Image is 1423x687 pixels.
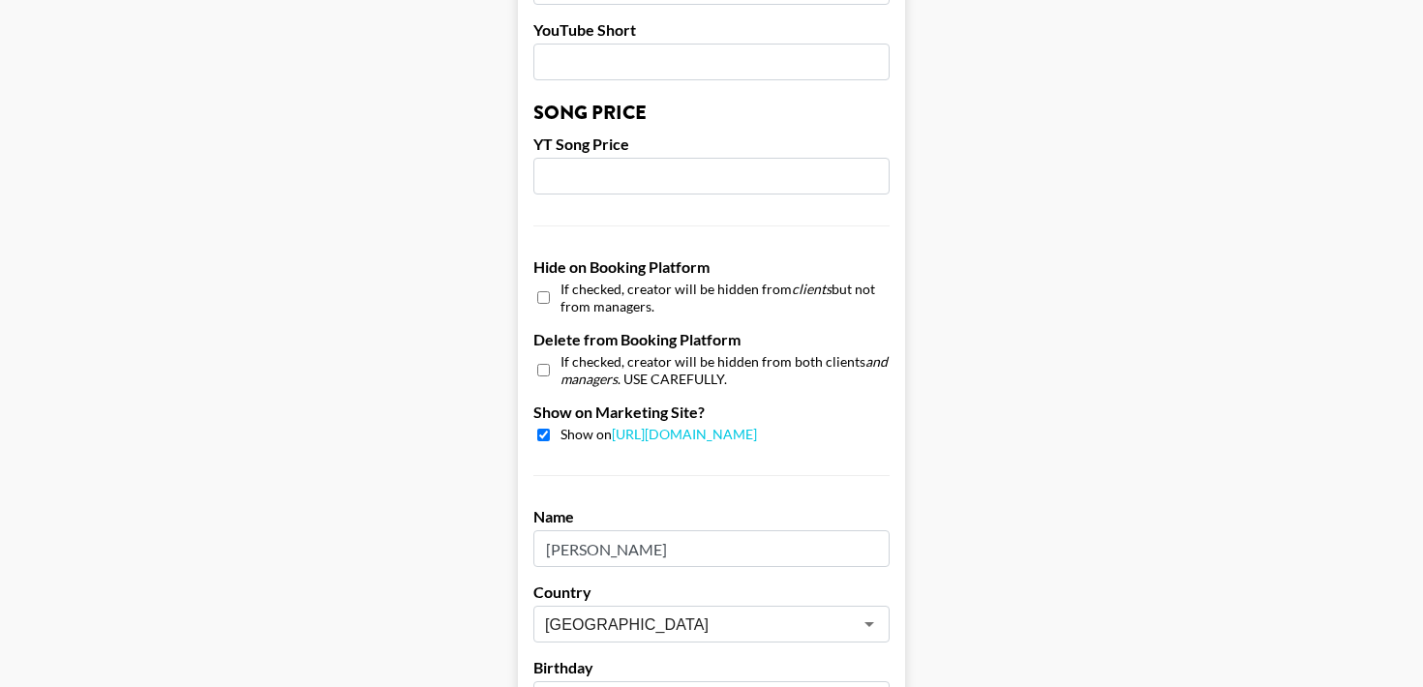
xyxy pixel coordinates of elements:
[533,257,890,277] label: Hide on Booking Platform
[533,658,890,677] label: Birthday
[612,426,757,442] a: [URL][DOMAIN_NAME]
[533,582,890,602] label: Country
[856,611,883,638] button: Open
[560,281,890,314] span: If checked, creator will be hidden from but not from managers.
[533,330,890,349] label: Delete from Booking Platform
[533,134,890,154] label: YT Song Price
[560,353,888,387] em: and managers
[533,104,890,123] h3: Song Price
[533,20,890,40] label: YouTube Short
[560,426,757,444] span: Show on
[792,281,832,297] em: clients
[533,507,890,526] label: Name
[533,403,890,422] label: Show on Marketing Site?
[560,353,890,387] span: If checked, creator will be hidden from both clients . USE CAREFULLY.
